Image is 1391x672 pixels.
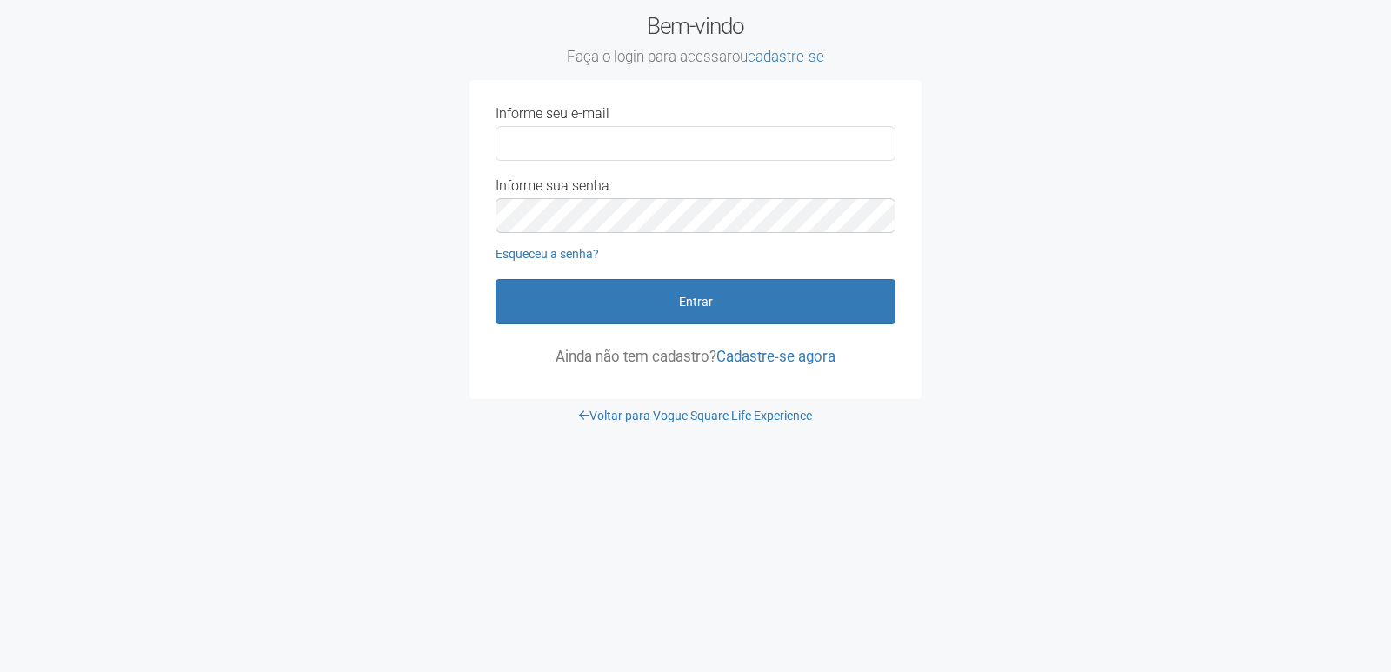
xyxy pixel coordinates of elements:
a: Esqueceu a senha? [496,247,599,261]
label: Informe seu e-mail [496,106,609,122]
label: Informe sua senha [496,178,609,194]
a: Cadastre-se agora [716,348,835,365]
h2: Bem-vindo [469,13,922,67]
a: Voltar para Vogue Square Life Experience [579,409,812,422]
small: Faça o login para acessar [469,48,922,67]
p: Ainda não tem cadastro? [496,349,895,364]
button: Entrar [496,279,895,324]
a: cadastre-se [748,48,824,65]
span: ou [732,48,824,65]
